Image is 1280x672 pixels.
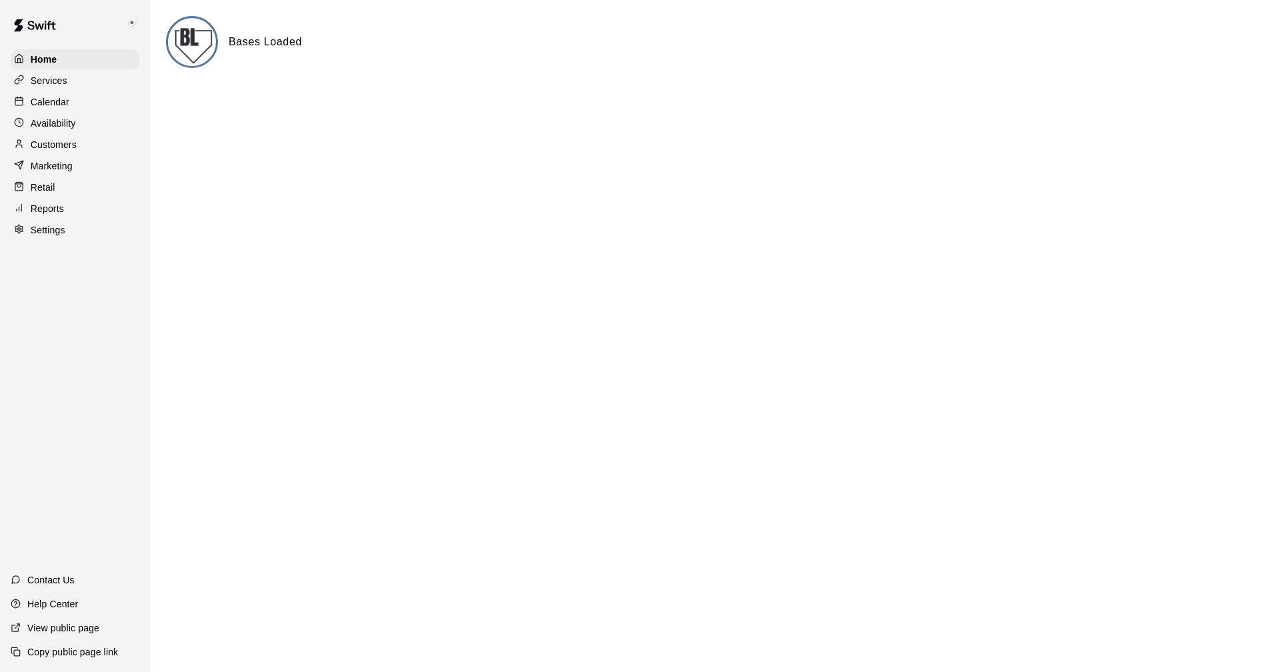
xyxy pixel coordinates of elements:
[31,202,64,215] p: Reports
[31,138,77,151] p: Customers
[27,645,118,659] p: Copy public page link
[31,181,55,194] p: Retail
[122,11,150,37] div: Keith Brooks
[31,223,65,237] p: Settings
[11,49,139,69] a: Home
[11,220,139,240] a: Settings
[168,18,218,68] img: Bases Loaded logo
[31,159,73,173] p: Marketing
[27,597,78,611] p: Help Center
[229,33,302,51] h6: Bases Loaded
[125,16,141,32] img: Keith Brooks
[11,199,139,219] a: Reports
[11,71,139,91] a: Services
[11,156,139,176] a: Marketing
[31,74,67,87] p: Services
[11,135,139,155] a: Customers
[27,573,75,587] p: Contact Us
[11,113,139,133] a: Availability
[11,92,139,112] a: Calendar
[31,95,69,109] p: Calendar
[11,177,139,197] a: Retail
[27,621,99,635] p: View public page
[31,53,57,66] p: Home
[31,117,76,130] p: Availability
